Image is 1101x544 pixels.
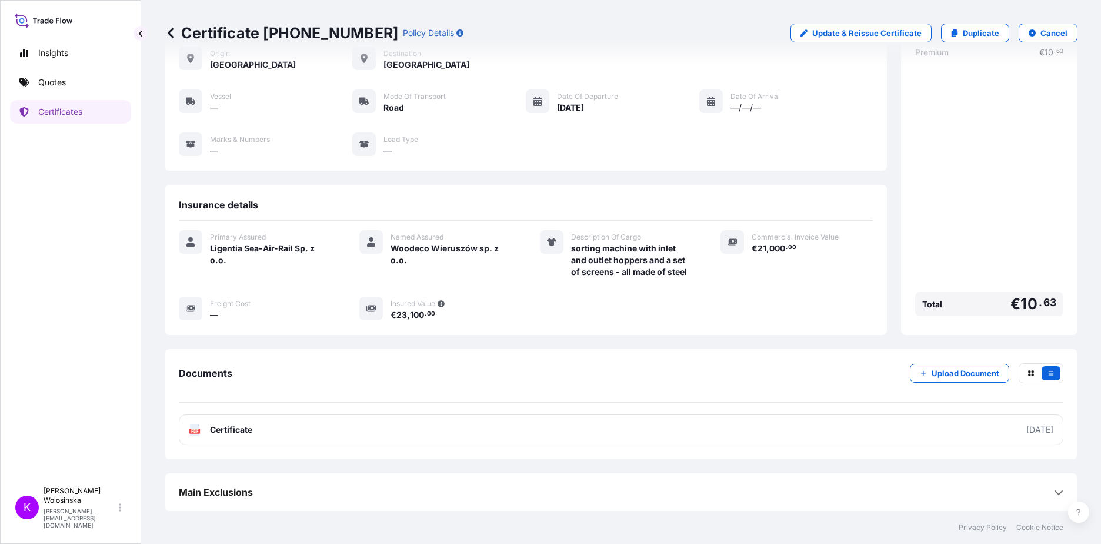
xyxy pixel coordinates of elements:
span: Documents [179,367,232,379]
span: Mode of Transport [383,92,446,101]
p: Duplicate [963,27,999,39]
span: . [1039,299,1042,306]
a: PDFCertificate[DATE] [179,414,1063,445]
p: Policy Details [403,27,454,39]
span: Total [922,298,942,310]
span: Road [383,102,404,114]
span: Date of Arrival [730,92,780,101]
span: Woodeco Wieruszów sp. z o.o. [391,243,512,266]
p: Certificates [38,106,82,118]
span: Main Exclusions [179,486,253,498]
text: PDF [191,429,199,433]
span: sorting machine with inlet and outlet hoppers and a set of screens - all made of steel [571,243,692,278]
span: 000 [769,244,785,253]
span: € [1010,297,1020,311]
p: Upload Document [932,367,999,379]
span: € [752,244,758,253]
a: Certificates [10,100,131,124]
a: Quotes [10,71,131,94]
span: Freight Cost [210,299,251,309]
div: Main Exclusions [179,478,1063,506]
span: Ligentia Sea-Air-Rail Sp. z o.o. [210,243,331,266]
span: , [766,244,769,253]
span: Named Assured [391,233,443,242]
span: Date of Departure [557,92,618,101]
span: . [425,312,426,316]
p: Cancel [1040,27,1067,39]
a: Cookie Notice [1016,523,1063,532]
span: —/—/— [730,102,761,114]
span: 21 [758,244,766,253]
p: Quotes [38,77,66,88]
span: — [210,102,218,114]
span: Primary Assured [210,233,266,242]
span: — [383,145,392,157]
p: [PERSON_NAME][EMAIL_ADDRESS][DOMAIN_NAME] [44,507,116,529]
a: Privacy Policy [959,523,1007,532]
div: [DATE] [1026,424,1053,436]
span: Insurance details [179,199,258,211]
span: 00 [427,312,435,316]
span: Description Of Cargo [571,233,641,242]
span: € [391,311,396,319]
span: Load Type [383,135,418,144]
span: 63 [1043,299,1056,306]
span: Marks & Numbers [210,135,270,144]
button: Cancel [1019,24,1077,42]
a: Insights [10,41,131,65]
p: [PERSON_NAME] Wolosinska [44,486,116,505]
span: — [210,145,218,157]
span: Insured Value [391,299,435,309]
span: 10 [1020,297,1037,311]
span: Commercial Invoice Value [752,233,839,242]
a: Update & Reissue Certificate [790,24,932,42]
p: Update & Reissue Certificate [812,27,922,39]
p: Certificate [PHONE_NUMBER] [165,24,398,42]
p: Insights [38,47,68,59]
span: 00 [788,246,796,250]
span: . [786,246,788,250]
span: [DATE] [557,102,584,114]
span: 100 [410,311,424,319]
span: K [24,502,31,513]
span: 23 [396,311,407,319]
a: Duplicate [941,24,1009,42]
span: Certificate [210,424,252,436]
span: Vessel [210,92,231,101]
span: — [210,309,218,321]
button: Upload Document [910,364,1009,383]
span: , [407,311,410,319]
